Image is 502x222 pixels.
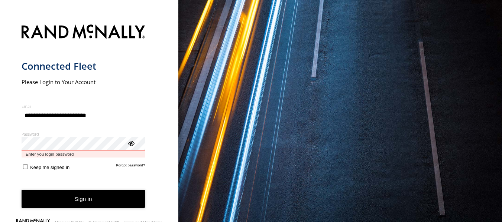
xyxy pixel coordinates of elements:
[22,190,145,208] button: Sign in
[116,163,145,170] a: Forgot password?
[22,131,145,137] label: Password
[22,23,145,42] img: Rand McNally
[22,78,145,86] h2: Please Login to Your Account
[30,165,69,170] span: Keep me signed in
[22,150,145,158] span: Enter you login password
[22,60,145,72] h1: Connected Fleet
[127,139,135,147] div: ViewPassword
[22,20,157,220] form: main
[23,164,28,169] input: Keep me signed in
[22,103,145,109] label: Email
